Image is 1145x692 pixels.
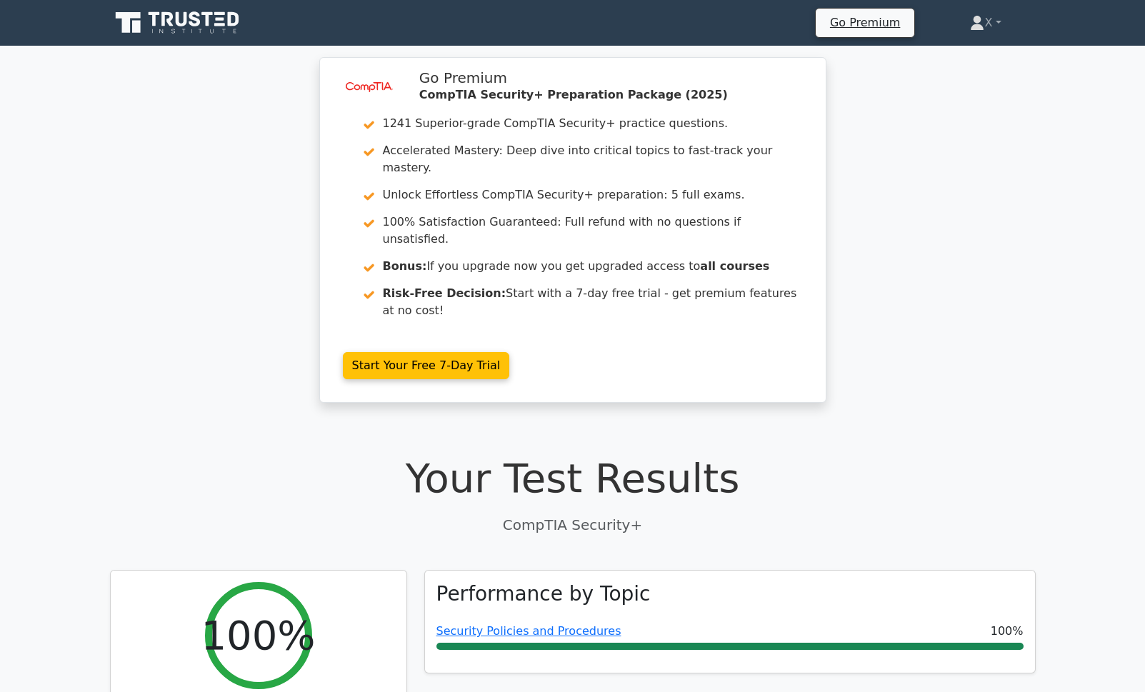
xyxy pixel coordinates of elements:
[110,514,1036,536] p: CompTIA Security+
[821,13,909,32] a: Go Premium
[110,454,1036,502] h1: Your Test Results
[201,611,315,659] h2: 100%
[936,9,1035,37] a: X
[343,352,510,379] a: Start Your Free 7-Day Trial
[436,582,651,606] h3: Performance by Topic
[436,624,621,638] a: Security Policies and Procedures
[991,623,1024,640] span: 100%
